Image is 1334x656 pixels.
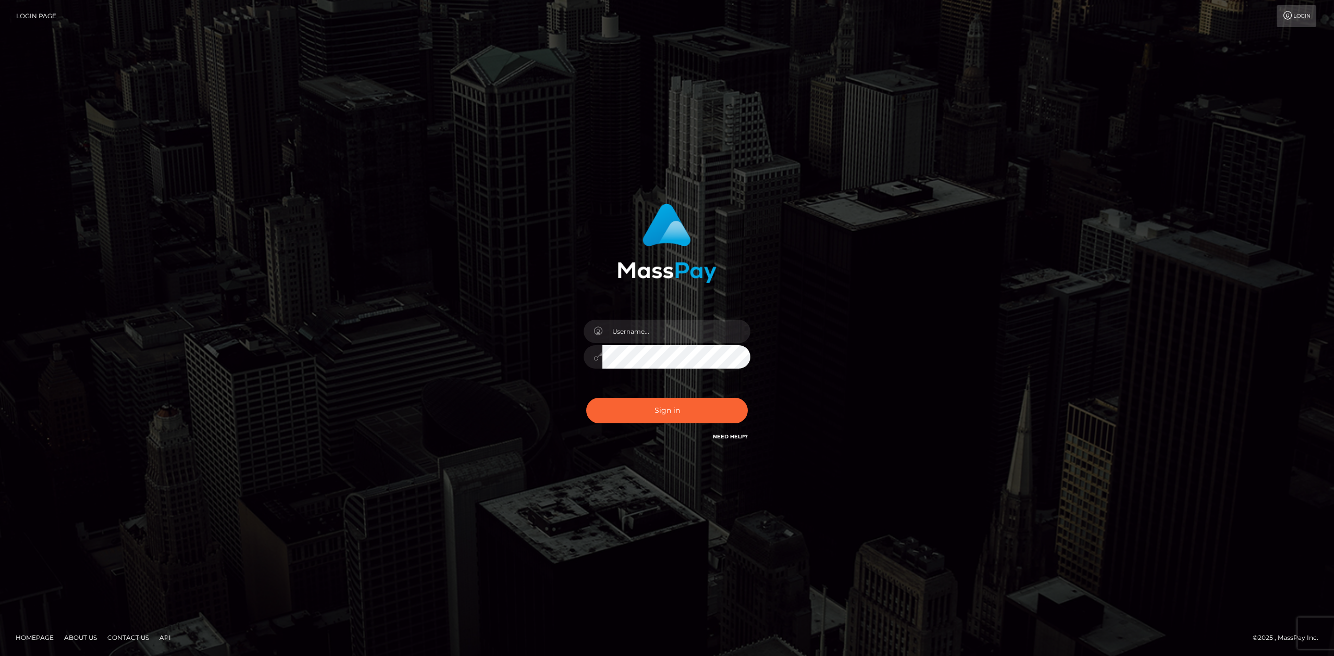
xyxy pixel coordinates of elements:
[1277,5,1316,27] a: Login
[602,320,750,343] input: Username...
[16,5,56,27] a: Login Page
[617,204,717,283] img: MassPay Login
[1253,632,1326,644] div: © 2025 , MassPay Inc.
[586,398,748,423] button: Sign in
[713,433,748,440] a: Need Help?
[103,629,153,646] a: Contact Us
[11,629,58,646] a: Homepage
[60,629,101,646] a: About Us
[155,629,175,646] a: API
